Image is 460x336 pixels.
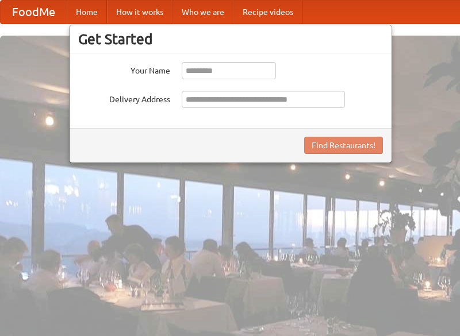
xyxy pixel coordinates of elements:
a: Who we are [172,1,233,24]
label: Your Name [78,62,170,76]
label: Delivery Address [78,91,170,105]
h3: Get Started [78,30,383,48]
a: FoodMe [1,1,67,24]
a: Recipe videos [233,1,302,24]
a: How it works [107,1,172,24]
a: Home [67,1,107,24]
button: Find Restaurants! [304,137,383,154]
